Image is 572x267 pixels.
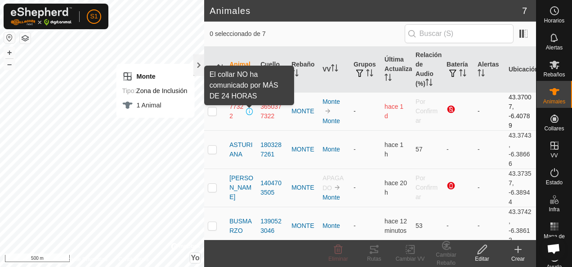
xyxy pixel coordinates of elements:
[291,145,315,154] div: MONTE
[474,207,505,245] td: -
[122,85,187,96] div: Zona de Inclusión
[509,66,539,73] font: Ubicación
[543,99,565,104] span: Animales
[384,75,392,82] p-sorticon: Activar para ordenar
[550,153,558,158] span: VV
[384,179,407,196] span: 1 sept 2025, 18:03
[546,45,563,50] span: Alertas
[229,71,237,78] p-sorticon: Activar para ordenar
[260,102,284,121] div: 3650377322
[229,61,250,68] font: Animal
[191,254,200,262] span: Yo
[541,236,566,261] a: Chat abierto
[544,18,564,23] span: Horarios
[122,71,187,82] div: Monte
[384,56,425,72] font: Última Actualización
[356,255,392,263] div: Rutas
[447,61,468,68] font: Batería
[4,47,15,58] button: +
[334,184,341,191] img: hasta
[322,66,331,73] font: VV
[324,107,331,115] img: hasta
[509,208,532,244] font: 43.3742, -6.38612
[425,80,433,87] p-sorticon: Activar para ordenar
[459,71,466,78] p-sorticon: Activar para ordenar
[509,93,532,129] font: 43.37007, -6.40789
[416,51,442,87] font: Relación de Audio (%)
[260,140,284,159] div: 1803287261
[229,140,253,159] span: ASTURIANA
[122,87,136,94] label: Tipo:
[291,183,315,192] div: MONTE
[350,130,381,169] td: -
[20,33,31,44] button: Capas del Mapa
[443,207,474,245] td: -
[509,132,532,167] font: 43.3743, -6.38666
[260,217,284,236] div: 1390523046
[416,222,423,229] span: 53
[416,174,438,200] span: Por Confirmar
[291,107,315,116] div: MONTE
[509,170,532,205] font: 43.37357, -6.38944
[260,71,268,78] p-sorticon: Activar para ordenar
[350,169,381,207] td: -
[4,59,15,70] button: –
[322,194,340,201] a: Monte
[291,61,314,68] font: Rebaño
[500,255,536,263] div: Crear
[384,141,403,158] span: 2 sept 2025, 12:33
[478,71,485,78] p-sorticon: Activar para ordenar
[260,178,284,197] div: 1404703505
[322,174,344,191] span: APAGADO
[522,4,527,18] span: 7
[217,66,224,73] p-sorticon: Activar para ordenar
[353,61,376,68] font: Grupos
[405,24,514,43] input: Buscar (S)
[366,71,373,78] p-sorticon: Activar para ordenar
[118,255,148,263] a: Contáctenos
[416,98,438,124] span: Por Confirmar
[322,222,340,229] a: Monte
[322,146,340,153] a: Monte
[350,207,381,245] td: -
[384,218,407,234] span: 2 sept 2025, 14:03
[478,61,499,68] font: Alertas
[229,174,253,202] span: [PERSON_NAME]
[56,255,107,263] a: Política de Privacidad
[474,130,505,169] td: -
[546,180,563,185] span: Estado
[210,29,404,39] span: 0 seleccionado de 7
[544,126,564,131] span: Collares
[229,217,253,236] span: BUSMARZO
[474,92,505,130] td: -
[549,207,559,212] span: Infra
[229,102,244,121] span: 77322
[260,61,280,68] font: Cuello
[4,32,15,43] button: Restablecer Mapa
[539,234,570,245] span: Mapa de Calor
[331,66,338,73] p-sorticon: Activar para ordenar
[384,103,403,120] span: 1 sept 2025, 1:58
[210,5,522,16] h2: Animales
[190,253,200,263] button: Yo
[90,12,98,21] span: S1
[392,255,428,263] div: Cambiar VV
[350,92,381,130] td: -
[322,117,340,125] a: Monte
[443,130,474,169] td: -
[543,72,565,77] span: Rebaños
[291,71,299,78] p-sorticon: Activar para ordenar
[464,255,500,263] div: Editar
[428,251,464,267] div: Cambiar Rebaño
[11,7,72,26] img: Logo Gallagher
[328,256,348,262] span: Eliminar
[322,98,340,105] a: Monte
[474,169,505,207] td: -
[416,146,423,153] span: 57
[122,100,187,111] div: 1 Animal
[291,221,315,231] div: MONTE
